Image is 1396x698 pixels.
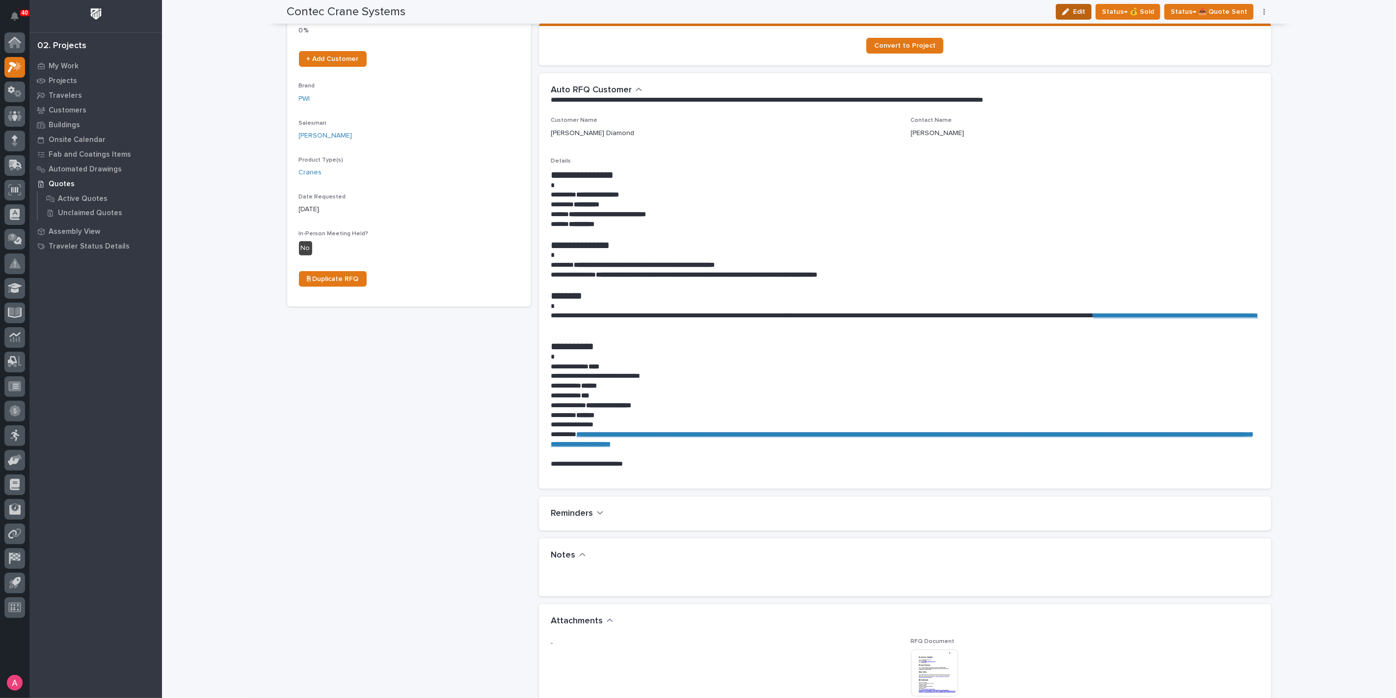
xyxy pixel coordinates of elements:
span: ⎘ Duplicate RFQ [307,276,359,282]
div: 02. Projects [37,41,86,52]
a: Buildings [29,117,162,132]
span: Contact Name [911,117,952,123]
a: Quotes [29,176,162,191]
span: Date Requested [299,194,346,200]
div: No [299,241,312,255]
span: Brand [299,83,315,89]
span: Product Type(s) [299,157,344,163]
h2: Contec Crane Systems [287,5,406,19]
button: Status→ 📤 Quote Sent [1164,4,1254,20]
p: 0 % [299,26,519,36]
h2: Auto RFQ Customer [551,85,632,96]
p: 40 [22,9,28,16]
span: Status→ 💰 Sold [1102,6,1154,18]
button: users-avatar [4,672,25,693]
p: [PERSON_NAME] [911,128,965,139]
a: Travelers [29,88,162,103]
a: Onsite Calendar [29,132,162,147]
div: Notifications40 [12,12,25,28]
a: + Add Customer [299,51,367,67]
a: Assembly View [29,224,162,239]
a: Fab and Coatings Items [29,147,162,162]
button: Reminders [551,508,604,519]
a: My Work [29,58,162,73]
h2: Attachments [551,616,603,627]
p: Fab and Coatings Items [49,150,131,159]
p: Quotes [49,180,75,189]
button: Notifications [4,6,25,27]
h2: Notes [551,550,575,561]
button: Auto RFQ Customer [551,85,643,96]
span: In-Person Meeting Held? [299,231,369,237]
span: + Add Customer [307,56,359,62]
a: Traveler Status Details [29,239,162,253]
p: Travelers [49,91,82,100]
span: Convert to Project [874,42,936,49]
p: Unclaimed Quotes [58,209,122,218]
h2: Reminders [551,508,593,519]
p: Onsite Calendar [49,136,106,144]
span: Details [551,158,571,164]
a: Projects [29,73,162,88]
span: Status→ 📤 Quote Sent [1171,6,1247,18]
p: [DATE] [299,204,519,215]
a: [PERSON_NAME] [299,131,352,141]
p: Automated Drawings [49,165,122,174]
a: Convert to Project [866,38,943,54]
p: Active Quotes [58,195,107,203]
p: My Work [49,62,79,71]
button: Attachments [551,616,614,627]
span: Customer Name [551,117,597,123]
p: - [551,638,899,648]
a: PWI [299,94,310,104]
a: Automated Drawings [29,162,162,176]
a: Unclaimed Quotes [38,206,162,220]
p: Customers [49,106,86,115]
span: RFQ Document [911,639,955,644]
p: Buildings [49,121,80,130]
button: Edit [1056,4,1092,20]
span: Salesman [299,120,327,126]
a: Active Quotes [38,192,162,205]
p: Assembly View [49,227,100,236]
p: Projects [49,77,77,85]
button: Status→ 💰 Sold [1096,4,1160,20]
span: Edit [1073,7,1085,16]
a: ⎘ Duplicate RFQ [299,271,367,287]
a: Cranes [299,168,322,178]
p: [PERSON_NAME] Diamond [551,128,634,139]
p: Traveler Status Details [49,242,130,251]
a: Customers [29,103,162,117]
img: Workspace Logo [87,5,105,23]
button: Notes [551,550,586,561]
